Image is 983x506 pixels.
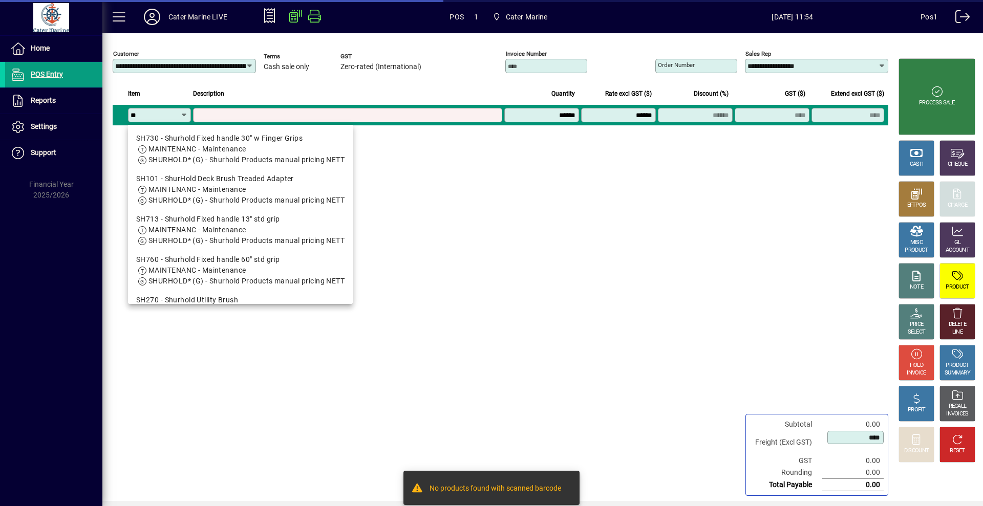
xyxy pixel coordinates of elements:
[822,419,884,430] td: 0.00
[952,328,963,336] div: LINE
[551,88,575,99] span: Quantity
[785,88,805,99] span: GST ($)
[5,88,102,114] a: Reports
[31,70,63,78] span: POS Entry
[506,9,548,25] span: Cater Marine
[946,283,969,291] div: PRODUCT
[136,173,345,184] div: SH101 - ShurHold Deck Brush Treaded Adapter
[5,140,102,166] a: Support
[948,161,967,168] div: CHEQUE
[136,214,345,225] div: SH713 - Shurhold Fixed handle 13" std grip
[904,447,929,455] div: DISCOUNT
[264,53,325,60] span: Terms
[474,9,478,25] span: 1
[168,9,227,25] div: Cater Marine LIVE
[264,63,309,71] span: Cash sale only
[905,247,928,254] div: PRODUCT
[948,202,968,209] div: CHARGE
[908,328,926,336] div: SELECT
[750,419,822,430] td: Subtotal
[750,455,822,467] td: GST
[910,161,923,168] div: CASH
[946,410,968,418] div: INVOICES
[148,145,246,153] span: MAINTENANC - Maintenance
[31,96,56,104] span: Reports
[948,2,970,35] a: Logout
[5,36,102,61] a: Home
[128,291,353,331] mat-option: SH270 - Shurhold Utility Brush
[113,50,139,57] mat-label: Customer
[949,403,967,410] div: RECALL
[148,226,246,234] span: MAINTENANC - Maintenance
[450,9,464,25] span: POS
[908,406,925,414] div: PROFIT
[128,129,353,169] mat-option: SH730 - Shurhold Fixed handle 30" w Finger Grips
[907,369,926,377] div: INVOICE
[148,196,345,204] span: SHURHOLD* (G) - Shurhold Products manual pricing NETT
[193,88,224,99] span: Description
[31,148,56,157] span: Support
[919,99,955,107] div: PROCESS SALE
[340,53,421,60] span: GST
[658,61,695,69] mat-label: Order number
[945,369,970,377] div: SUMMARY
[430,483,561,495] div: No products found with scanned barcode
[148,277,345,285] span: SHURHOLD* (G) - Shurhold Products manual pricing NETT
[910,362,923,369] div: HOLD
[128,210,353,250] mat-option: SH713 - Shurhold Fixed handle 13" std grip
[128,169,353,210] mat-option: SH101 - ShurHold Deck Brush Treaded Adapter
[946,247,969,254] div: ACCOUNT
[822,479,884,491] td: 0.00
[148,185,246,193] span: MAINTENANC - Maintenance
[750,467,822,479] td: Rounding
[128,88,140,99] span: Item
[665,9,921,25] span: [DATE] 11:54
[954,239,961,247] div: GL
[822,455,884,467] td: 0.00
[907,202,926,209] div: EFTPOS
[5,114,102,140] a: Settings
[506,50,547,57] mat-label: Invoice number
[949,321,966,328] div: DELETE
[745,50,771,57] mat-label: Sales rep
[750,430,822,455] td: Freight (Excl GST)
[148,236,345,245] span: SHURHOLD* (G) - Shurhold Products manual pricing NETT
[136,254,345,265] div: SH760 - Shurhold Fixed handle 60" std grip
[136,8,168,26] button: Profile
[946,362,969,369] div: PRODUCT
[921,9,937,25] div: Pos1
[340,63,421,71] span: Zero-rated (International)
[750,479,822,491] td: Total Payable
[136,295,345,305] div: SH270 - Shurhold Utility Brush
[694,88,729,99] span: Discount (%)
[148,266,246,274] span: MAINTENANC - Maintenance
[128,250,353,291] mat-option: SH760 - Shurhold Fixed handle 60" std grip
[136,133,345,144] div: SH730 - Shurhold Fixed handle 30" w Finger Grips
[910,321,924,328] div: PRICE
[822,467,884,479] td: 0.00
[831,88,884,99] span: Extend excl GST ($)
[605,88,652,99] span: Rate excl GST ($)
[950,447,965,455] div: RESET
[488,8,552,26] span: Cater Marine
[31,44,50,52] span: Home
[910,239,923,247] div: MISC
[148,156,345,164] span: SHURHOLD* (G) - Shurhold Products manual pricing NETT
[31,122,57,130] span: Settings
[910,283,923,291] div: NOTE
